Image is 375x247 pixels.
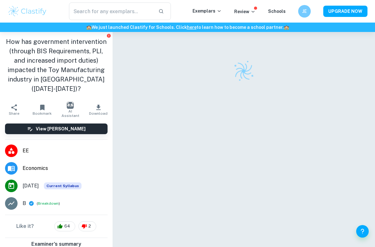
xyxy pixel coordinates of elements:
span: 🏫 [86,25,92,30]
div: 64 [54,221,75,231]
span: EE [23,147,108,155]
button: Help and Feedback [356,225,369,238]
button: Bookmark [28,101,56,118]
h6: We just launched Clastify for Schools. Click to learn how to become a school partner. [1,24,374,31]
button: AI Assistant [56,101,84,118]
button: Report issue [107,33,111,38]
button: Download [84,101,113,118]
span: [DATE] [23,182,39,190]
span: ( ) [37,201,60,207]
span: Current Syllabus [44,182,82,189]
a: Schools [268,9,286,14]
span: Download [89,111,108,116]
div: 2 [78,221,96,231]
p: B [23,200,26,207]
span: AI Assistant [60,109,81,118]
button: JE [298,5,311,18]
img: Clastify logo [8,5,47,18]
img: Clastify logo [230,57,258,85]
div: This exemplar is based on the current syllabus. Feel free to refer to it for inspiration/ideas wh... [44,182,82,189]
h6: View [PERSON_NAME] [36,125,86,132]
button: Breakdown [38,201,59,206]
p: Exemplars [193,8,222,14]
span: 2 [85,223,94,229]
p: Review [234,8,256,15]
img: AI Assistant [67,102,74,109]
button: View [PERSON_NAME] [5,124,108,134]
span: Share [9,111,19,116]
input: Search for any exemplars... [69,3,153,20]
h6: Like it? [16,223,34,230]
h1: How has government intervention (through BIS Requirements, PLI, and increased import duties) impa... [5,37,108,93]
button: UPGRADE NOW [323,6,367,17]
span: 🏫 [284,25,289,30]
h6: JE [301,8,308,15]
span: Economics [23,165,108,172]
span: Bookmark [33,111,52,116]
span: 64 [61,223,73,229]
a: here [187,25,197,30]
